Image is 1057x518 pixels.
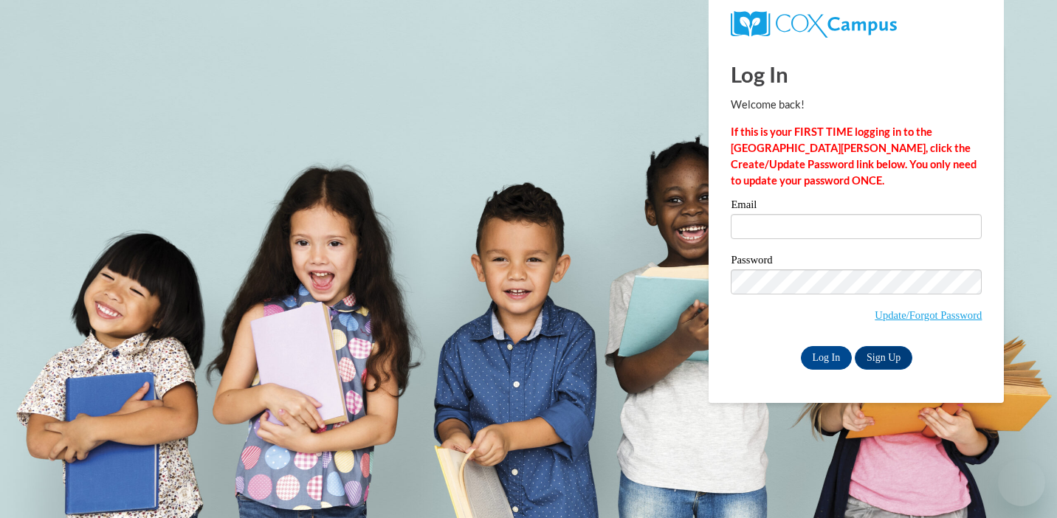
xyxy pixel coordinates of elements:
[855,346,912,370] a: Sign Up
[731,97,982,113] p: Welcome back!
[731,11,982,38] a: COX Campus
[998,459,1045,506] iframe: Button to launch messaging window
[731,59,982,89] h1: Log In
[801,346,853,370] input: Log In
[731,125,977,187] strong: If this is your FIRST TIME logging in to the [GEOGRAPHIC_DATA][PERSON_NAME], click the Create/Upd...
[731,255,982,269] label: Password
[731,11,896,38] img: COX Campus
[875,309,982,321] a: Update/Forgot Password
[731,199,982,214] label: Email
